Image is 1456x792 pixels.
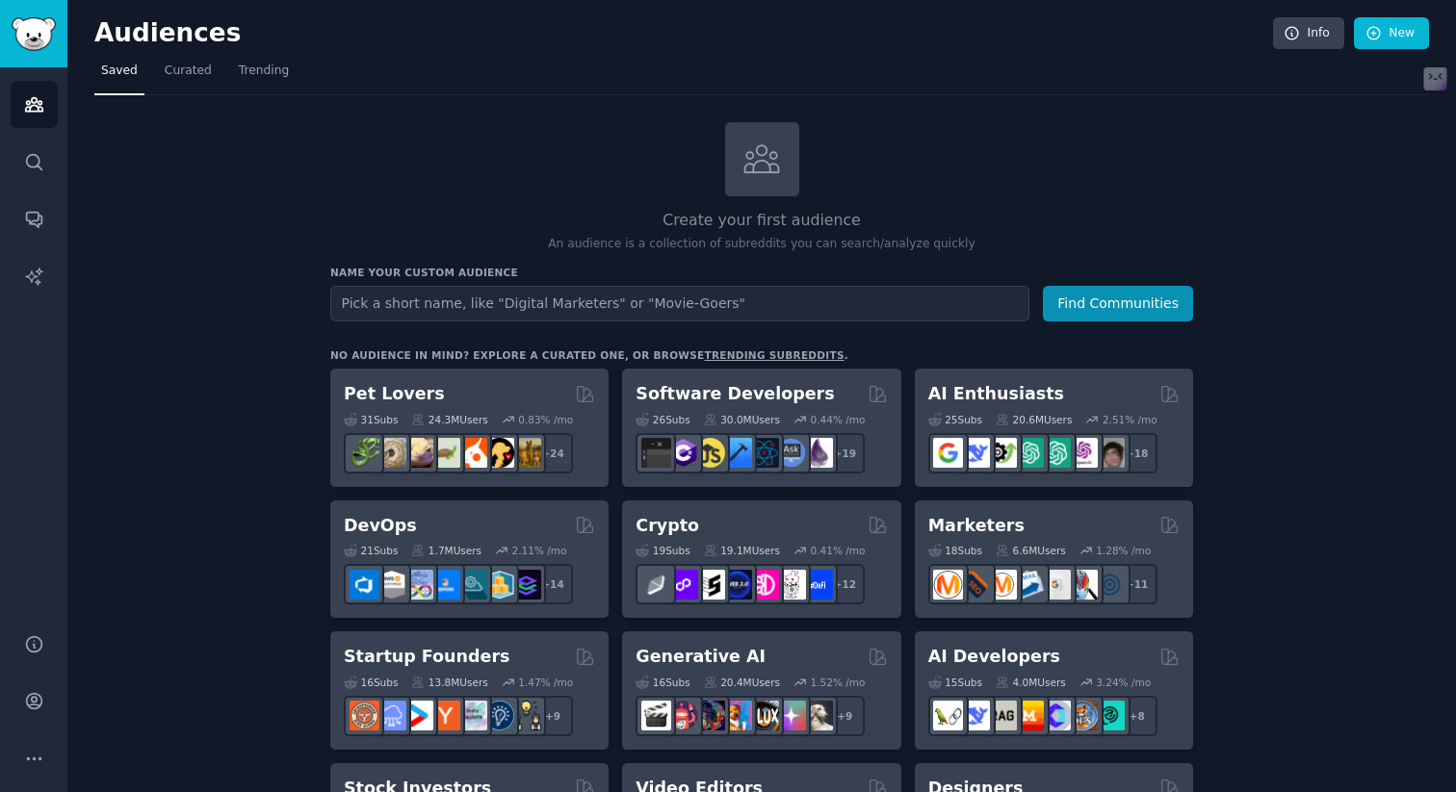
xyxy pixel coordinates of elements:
[928,676,982,689] div: 15 Sub s
[824,564,865,604] div: + 12
[330,286,1029,321] input: Pick a short name, like "Digital Marketers" or "Movie-Goers"
[811,544,866,557] div: 0.41 % /mo
[704,349,844,361] a: trending subreddits
[430,438,460,468] img: turtle
[636,382,834,406] h2: Software Developers
[987,701,1017,730] img: Rag
[518,676,573,689] div: 1.47 % /mo
[512,544,567,557] div: 2.11 % /mo
[933,701,963,730] img: LangChain
[1096,544,1151,557] div: 1.28 % /mo
[987,438,1017,468] img: AItoolsCatalog
[1117,564,1157,604] div: + 11
[996,413,1072,426] div: 20.6M Users
[803,438,833,468] img: elixir
[344,645,509,669] h2: Startup Founders
[824,433,865,473] div: + 19
[803,570,833,600] img: defi_
[350,701,379,730] img: EntrepreneurRideAlong
[704,544,780,557] div: 19.1M Users
[1041,570,1071,600] img: googleads
[641,570,671,600] img: ethfinance
[636,645,766,669] h2: Generative AI
[704,413,780,426] div: 30.0M Users
[695,570,725,600] img: ethstaker
[403,570,433,600] img: Docker_DevOps
[457,570,487,600] img: platformengineering
[928,544,982,557] div: 18 Sub s
[1041,701,1071,730] img: OpenSourceAI
[533,564,573,604] div: + 14
[518,413,573,426] div: 0.83 % /mo
[344,514,417,538] h2: DevOps
[1095,701,1125,730] img: AIDevelopersSociety
[1014,438,1044,468] img: chatgpt_promptDesign
[928,645,1060,669] h2: AI Developers
[1043,286,1193,321] button: Find Communities
[165,63,212,80] span: Curated
[695,701,725,730] img: deepdream
[484,701,514,730] img: Entrepreneurship
[749,701,779,730] img: FluxAI
[350,438,379,468] img: herpetology
[996,544,1066,557] div: 6.6M Users
[511,570,541,600] img: PlatformEngineers
[933,570,963,600] img: content_marketing
[1014,570,1044,600] img: Emailmarketing
[641,701,671,730] img: aivideo
[12,17,56,51] img: GummySearch logo
[94,56,144,95] a: Saved
[668,438,698,468] img: csharp
[776,570,806,600] img: CryptoNews
[101,63,138,80] span: Saved
[403,701,433,730] img: startup
[1354,17,1429,50] a: New
[350,570,379,600] img: azuredevops
[1273,17,1344,50] a: Info
[1095,438,1125,468] img: ArtificalIntelligence
[239,63,289,80] span: Trending
[996,676,1066,689] div: 4.0M Users
[344,676,398,689] div: 16 Sub s
[1014,701,1044,730] img: MistralAI
[232,56,296,95] a: Trending
[1068,701,1098,730] img: llmops
[987,570,1017,600] img: AskMarketing
[158,56,219,95] a: Curated
[1068,570,1098,600] img: MarketingResearch
[411,413,487,426] div: 24.3M Users
[722,570,752,600] img: web3
[1117,433,1157,473] div: + 18
[811,676,866,689] div: 1.52 % /mo
[668,570,698,600] img: 0xPolygon
[668,701,698,730] img: dalle2
[1095,570,1125,600] img: OnlineMarketing
[344,413,398,426] div: 31 Sub s
[636,413,689,426] div: 26 Sub s
[1096,676,1151,689] div: 3.24 % /mo
[933,438,963,468] img: GoogleGeminiAI
[749,438,779,468] img: reactnative
[1068,438,1098,468] img: OpenAIDev
[636,514,699,538] h2: Crypto
[330,236,1193,253] p: An audience is a collection of subreddits you can search/analyze quickly
[511,701,541,730] img: growmybusiness
[330,348,848,362] div: No audience in mind? Explore a curated one, or browse .
[704,676,780,689] div: 20.4M Users
[330,209,1193,233] h2: Create your first audience
[533,433,573,473] div: + 24
[824,696,865,736] div: + 9
[430,701,460,730] img: ycombinator
[511,438,541,468] img: dogbreed
[411,544,481,557] div: 1.7M Users
[811,413,866,426] div: 0.44 % /mo
[344,544,398,557] div: 21 Sub s
[1041,438,1071,468] img: chatgpt_prompts_
[960,701,990,730] img: DeepSeek
[94,18,1273,49] h2: Audiences
[330,266,1193,279] h3: Name your custom audience
[636,676,689,689] div: 16 Sub s
[928,382,1064,406] h2: AI Enthusiasts
[377,701,406,730] img: SaaS
[484,570,514,600] img: aws_cdk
